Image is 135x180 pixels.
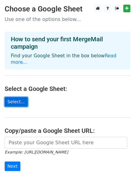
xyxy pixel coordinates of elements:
small: Example: [URL][DOMAIN_NAME] [5,150,68,154]
p: Find your Google Sheet in the box below [11,53,124,66]
h4: Copy/paste a Google Sheet URL: [5,127,130,134]
p: Use one of the options below... [5,16,130,22]
input: Next [5,162,20,171]
a: Select... [5,97,28,107]
h4: How to send your first MergeMail campaign [11,35,124,50]
h4: Select a Google Sheet: [5,85,130,92]
input: Paste your Google Sheet URL here [5,137,127,149]
h3: Choose a Google Sheet [5,5,130,14]
a: Read more... [11,53,116,65]
iframe: Chat Widget [104,150,135,180]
